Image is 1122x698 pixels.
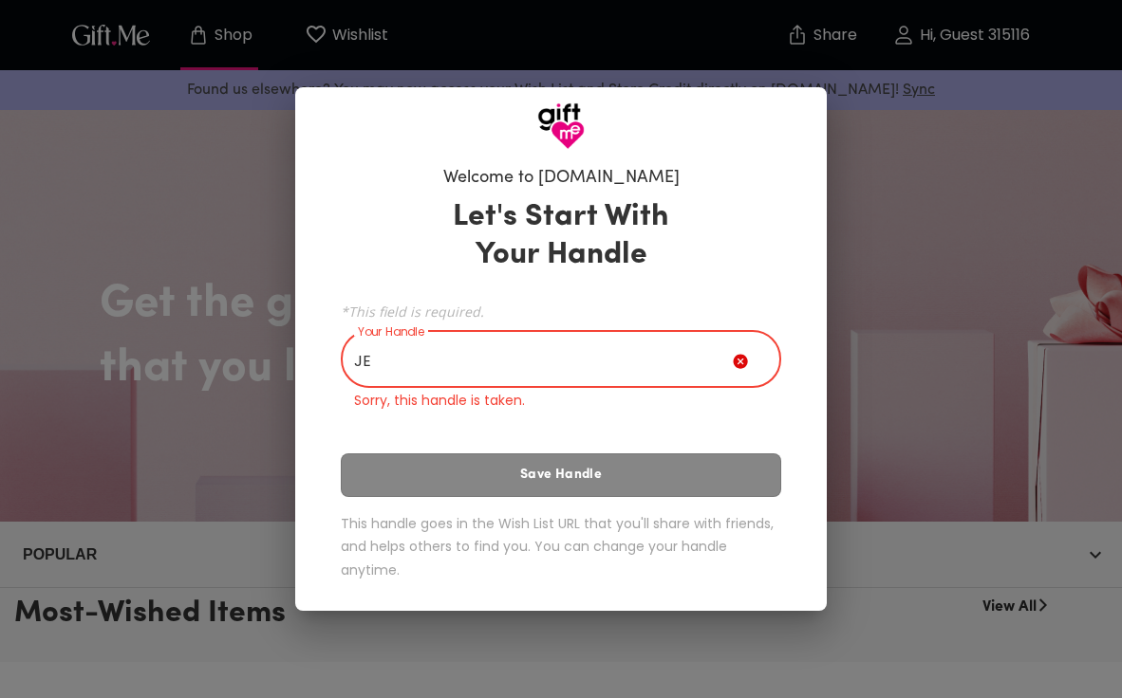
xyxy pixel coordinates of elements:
[537,102,585,150] img: GiftMe Logo
[443,167,680,190] h6: Welcome to [DOMAIN_NAME]
[341,303,781,321] span: *This field is required.
[354,391,768,411] p: Sorry, this handle is taken.
[429,198,693,274] h3: Let's Start With Your Handle
[341,512,781,582] h6: This handle goes in the Wish List URL that you'll share with friends, and helps others to find yo...
[341,335,733,388] input: Your Handle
